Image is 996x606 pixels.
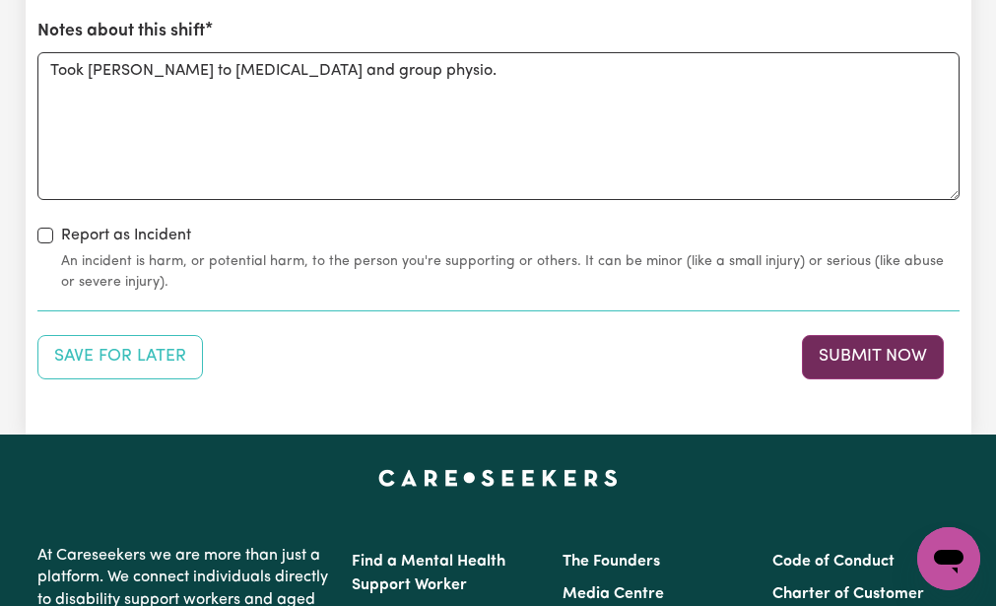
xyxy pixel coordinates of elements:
a: Find a Mental Health Support Worker [352,554,505,593]
a: Careseekers home page [378,470,618,486]
button: Submit your job report [802,335,944,378]
a: Media Centre [563,586,664,602]
textarea: Took [PERSON_NAME] to [MEDICAL_DATA] and group physio. [37,52,960,200]
label: Notes about this shift [37,19,205,44]
label: Report as Incident [61,224,191,247]
button: Save your job report [37,335,203,378]
a: The Founders [563,554,660,570]
small: An incident is harm, or potential harm, to the person you're supporting or others. It can be mino... [61,251,960,293]
a: Code of Conduct [772,554,895,570]
iframe: Button to launch messaging window [917,527,980,590]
